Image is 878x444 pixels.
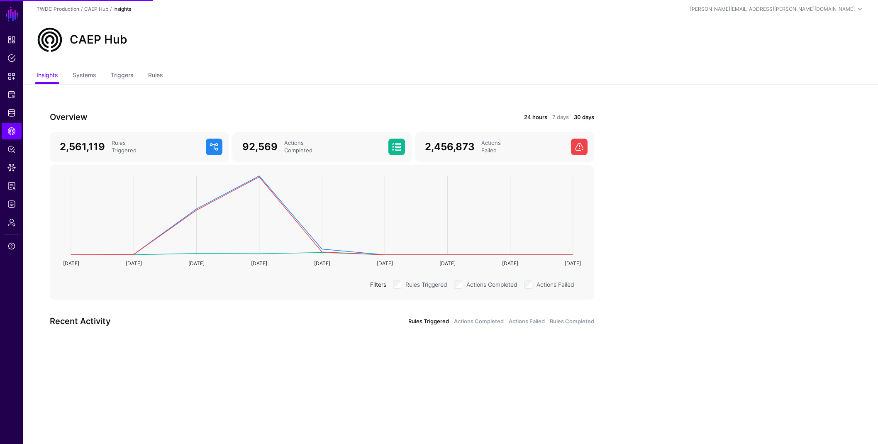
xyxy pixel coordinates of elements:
[7,242,16,250] span: Support
[537,279,574,289] label: Actions Failed
[37,6,79,12] a: TWDC Production
[5,5,19,23] a: SGNL
[7,182,16,190] span: Access Reporting
[7,90,16,99] span: Protected Systems
[2,86,22,103] a: Protected Systems
[79,5,84,13] div: /
[70,33,127,47] h2: CAEP Hub
[466,279,517,289] label: Actions Completed
[2,123,22,139] a: CAEP Hub
[7,72,16,81] span: Snippets
[2,178,22,194] a: Access Reporting
[552,113,569,122] a: 7 days
[690,5,855,13] div: [PERSON_NAME][EMAIL_ADDRESS][PERSON_NAME][DOMAIN_NAME]
[2,214,22,231] a: Admin
[367,280,390,289] div: Filters
[7,36,16,44] span: Dashboard
[37,68,58,84] a: Insights
[565,260,581,266] text: [DATE]
[7,109,16,117] span: Identity Data Fabric
[425,141,475,153] span: 2,456,873
[148,68,163,84] a: Rules
[2,159,22,176] a: Data Lens
[2,141,22,158] a: Policy Lens
[7,200,16,208] span: Logs
[108,5,113,13] div: /
[84,6,108,12] a: CAEP Hub
[281,139,385,154] div: Actions Completed
[73,68,96,84] a: Systems
[242,141,278,153] span: 92,569
[509,317,545,326] a: Actions Failed
[408,317,449,326] a: Rules Triggered
[2,68,22,85] a: Snippets
[251,260,267,266] text: [DATE]
[108,139,202,154] div: Rules Triggered
[439,260,456,266] text: [DATE]
[188,260,205,266] text: [DATE]
[63,260,79,266] text: [DATE]
[7,218,16,227] span: Admin
[50,110,317,124] h3: Overview
[2,105,22,121] a: Identity Data Fabric
[7,145,16,154] span: Policy Lens
[524,113,547,122] a: 24 hours
[2,196,22,212] a: Logs
[502,260,518,266] text: [DATE]
[377,260,393,266] text: [DATE]
[405,279,447,289] label: Rules Triggered
[574,113,594,122] a: 30 days
[7,163,16,172] span: Data Lens
[454,317,504,326] a: Actions Completed
[2,32,22,48] a: Dashboard
[126,260,142,266] text: [DATE]
[7,127,16,135] span: CAEP Hub
[60,141,105,153] span: 2,561,119
[314,260,330,266] text: [DATE]
[50,315,317,328] h3: Recent Activity
[7,54,16,62] span: Policies
[113,6,131,12] strong: Insights
[2,50,22,66] a: Policies
[111,68,133,84] a: Triggers
[550,317,594,326] a: Rules Completed
[478,139,568,154] div: Actions Failed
